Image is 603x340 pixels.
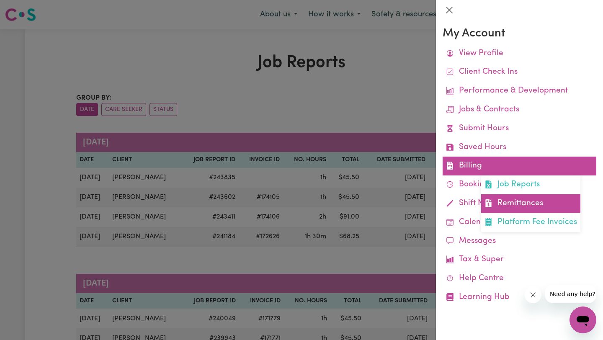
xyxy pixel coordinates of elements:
[443,232,596,251] a: Messages
[443,288,596,307] a: Learning Hub
[443,269,596,288] a: Help Centre
[443,213,596,232] a: Calendar
[443,82,596,100] a: Performance & Development
[443,250,596,269] a: Tax & Super
[481,194,580,213] a: Remittances
[443,100,596,119] a: Jobs & Contracts
[443,157,596,175] a: BillingJob ReportsRemittancesPlatform Fee Invoices
[443,44,596,63] a: View Profile
[443,138,596,157] a: Saved Hours
[443,3,456,17] button: Close
[443,119,596,138] a: Submit Hours
[443,194,596,213] a: Shift Notes
[443,175,596,194] a: Bookings
[443,63,596,82] a: Client Check Ins
[443,27,596,41] h3: My Account
[481,175,580,194] a: Job Reports
[569,307,596,333] iframe: Button to launch messaging window
[545,285,596,303] iframe: Message from company
[481,213,580,232] a: Platform Fee Invoices
[525,286,541,303] iframe: Close message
